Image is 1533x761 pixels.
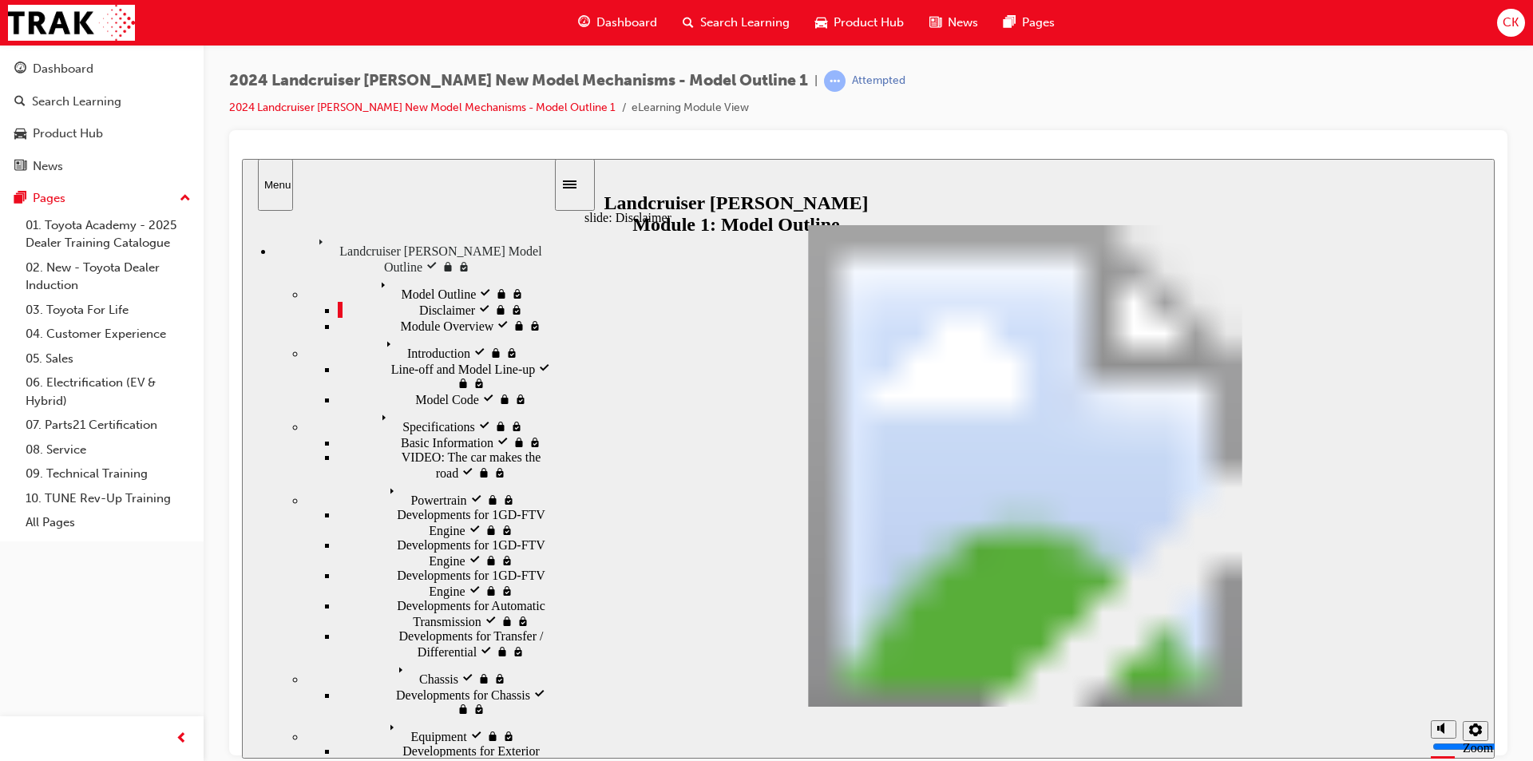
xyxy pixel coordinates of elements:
span: Model Outline [160,129,235,142]
span: News [948,14,978,32]
div: Landcruiser Prado Model Outline [32,73,311,116]
span: search-icon [14,95,26,109]
div: misc controls [1181,548,1245,600]
span: Search Learning [700,14,790,32]
a: 08. Service [19,438,197,462]
div: Powertrain [64,322,311,349]
div: Search Learning [32,93,121,111]
a: 09. Technical Training [19,462,197,486]
span: locked [253,129,269,142]
a: 01. Toyota Academy - 2025 Dealer Training Catalogue [19,213,197,256]
a: Product Hub [6,119,197,149]
div: Chassis [64,501,311,528]
span: guage-icon [578,13,590,33]
a: 10. TUNE Rev-Up Training [19,486,197,511]
span: Chassis [177,513,216,527]
span: guage-icon [14,62,26,77]
a: news-iconNews [917,6,991,39]
span: visited [255,161,271,174]
div: Menu [22,20,45,32]
button: Pages [6,184,197,213]
div: Introduction [64,175,311,202]
span: car-icon [815,13,827,33]
span: Product Hub [834,14,904,32]
div: Specifications [64,248,311,275]
span: CK [1503,14,1519,32]
span: locked [200,101,216,115]
span: learningRecordVerb_ATTEMPT-icon [824,70,846,92]
label: Zoom to fit [1221,582,1251,624]
a: 02. New - Toyota Dealer Induction [19,256,197,298]
span: visited, locked [287,277,299,291]
div: Pages [33,189,65,208]
span: 2024 Landcruiser [PERSON_NAME] New Model Mechanisms - Model Outline 1 [229,72,808,90]
div: Developments for 1GD-FTV Engine [96,410,311,440]
div: VIDEO: The car makes the road [96,291,311,322]
span: locked [248,188,263,201]
span: news-icon [929,13,941,33]
a: car-iconProduct Hub [802,6,917,39]
span: locked [244,571,260,585]
a: News [6,152,197,181]
span: Equipment [168,571,224,585]
span: Introduction [165,188,228,201]
span: visited, locked [268,261,281,275]
span: search-icon [683,13,694,33]
span: Powertrain [168,335,224,348]
div: Developments for Transfer / Differential [96,470,311,501]
button: Mute (Ctrl+Alt+M) [1189,561,1214,580]
span: locked [256,234,272,248]
span: visited [237,129,253,142]
span: car-icon [14,127,26,141]
div: Developments for Chassis [96,528,311,558]
span: locked [215,544,231,557]
span: visited [228,571,244,585]
button: DashboardSearch LearningProduct HubNews [6,51,197,184]
a: 2024 Landcruiser [PERSON_NAME] New Model Mechanisms - Model Outline 1 [229,101,616,114]
div: Dashboard [33,60,93,78]
span: visited, locked [231,544,244,557]
a: 04. Customer Experience [19,322,197,347]
a: 06. Electrification (EV & Hybrid) [19,371,197,413]
div: Line-off and Model Line-up [96,202,311,232]
span: locked [236,513,252,527]
span: locked [252,261,268,275]
span: Pages [1022,14,1055,32]
a: 05. Sales [19,347,197,371]
span: pages-icon [1004,13,1016,33]
div: Equipment [64,558,311,585]
div: News [33,157,63,176]
span: visited [291,529,304,543]
div: Disclaimer [96,143,311,159]
span: visited [228,335,244,348]
a: 03. Toyota For Life [19,298,197,323]
span: visited, locked [287,161,299,174]
span: news-icon [14,160,26,174]
a: 07. Parts21 Certification [19,413,197,438]
span: visited [232,188,248,201]
span: visited, locked [268,145,281,158]
img: Trak [8,5,135,41]
div: Product Hub [33,125,103,143]
span: visited, locked [263,188,276,201]
span: visited [240,234,256,248]
div: Model Code [96,232,311,248]
span: visited, locked [260,571,273,585]
span: visited, locked [252,513,264,527]
div: Developments for 1GD-FTV Engine [96,379,311,410]
span: visited [184,101,200,115]
span: visited [220,513,236,527]
a: search-iconSearch Learning [670,6,802,39]
span: up-icon [180,188,191,209]
span: | [814,72,818,90]
span: visited [236,261,252,275]
button: Settings [1221,562,1246,582]
div: Basic Information [96,275,311,291]
span: visited, locked [272,234,285,248]
input: volume [1190,581,1293,594]
span: Specifications [160,261,233,275]
span: pages-icon [14,192,26,206]
a: Search Learning [6,87,197,117]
